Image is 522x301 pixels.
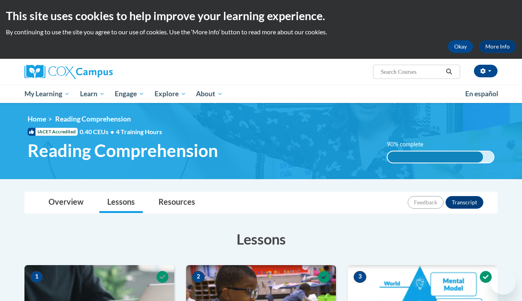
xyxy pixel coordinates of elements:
span: Explore [155,89,186,99]
button: Search [443,67,455,77]
button: Transcript [446,196,483,209]
span: About [196,89,223,99]
label: 90% complete [387,140,432,149]
span: En español [465,90,498,98]
a: About [191,85,228,103]
button: Okay [448,40,473,53]
span: 2 [192,271,205,283]
a: My Learning [19,85,75,103]
iframe: Button to launch messaging window [490,269,516,295]
span: 3 [354,271,366,283]
a: En español [460,86,503,102]
span: 0.40 CEUs [80,127,116,136]
a: Cox Campus [24,65,174,79]
span: 4 Training Hours [116,128,162,135]
div: 90% complete [388,151,483,163]
a: Resources [151,192,203,213]
span: 1 [30,271,43,283]
a: Engage [110,85,149,103]
a: Explore [149,85,191,103]
a: Home [28,115,46,123]
input: Search Courses [380,67,443,77]
h3: Lessons [24,229,498,249]
button: Account Settings [474,65,498,77]
a: Lessons [99,192,143,213]
p: By continuing to use the site you agree to our use of cookies. Use the ‘More info’ button to read... [6,28,516,36]
div: Main menu [13,85,509,103]
a: Learn [75,85,110,103]
a: Overview [41,192,91,213]
a: More Info [479,40,516,53]
span: • [110,128,114,135]
span: Reading Comprehension [55,115,131,123]
span: Engage [115,89,144,99]
img: Cox Campus [24,65,113,79]
span: Learn [80,89,105,99]
span: Reading Comprehension [28,140,218,161]
h2: This site uses cookies to help improve your learning experience. [6,8,516,24]
button: Feedback [408,196,444,209]
span: IACET Accredited [28,128,78,136]
span: My Learning [24,89,70,99]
